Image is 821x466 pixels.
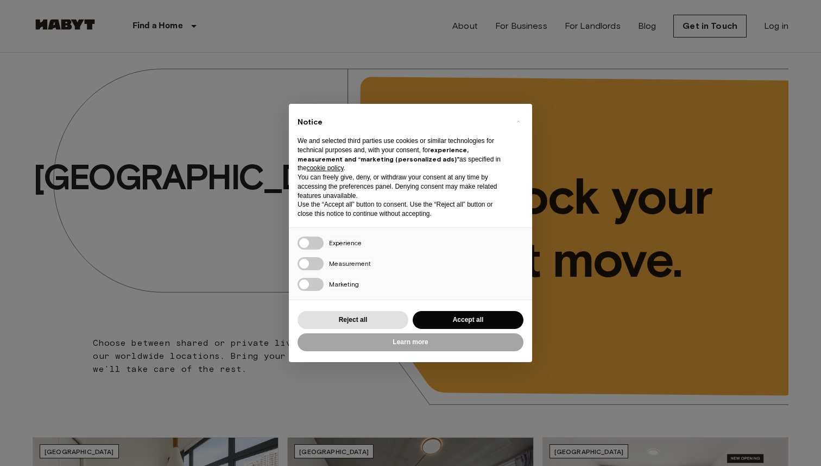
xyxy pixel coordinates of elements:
[298,200,506,219] p: Use the “Accept all” button to consent. Use the “Reject all” button or close this notice to conti...
[329,259,371,268] span: Measurement
[516,115,520,128] span: ×
[329,280,359,288] span: Marketing
[509,113,527,130] button: Close this notice
[298,117,506,128] h2: Notice
[298,311,408,329] button: Reject all
[307,164,344,172] a: cookie policy
[298,333,523,351] button: Learn more
[329,239,362,247] span: Experience
[413,311,523,329] button: Accept all
[298,173,506,200] p: You can freely give, deny, or withdraw your consent at any time by accessing the preferences pane...
[298,146,469,163] strong: experience, measurement and “marketing (personalized ads)”
[298,136,506,173] p: We and selected third parties use cookies or similar technologies for technical purposes and, wit...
